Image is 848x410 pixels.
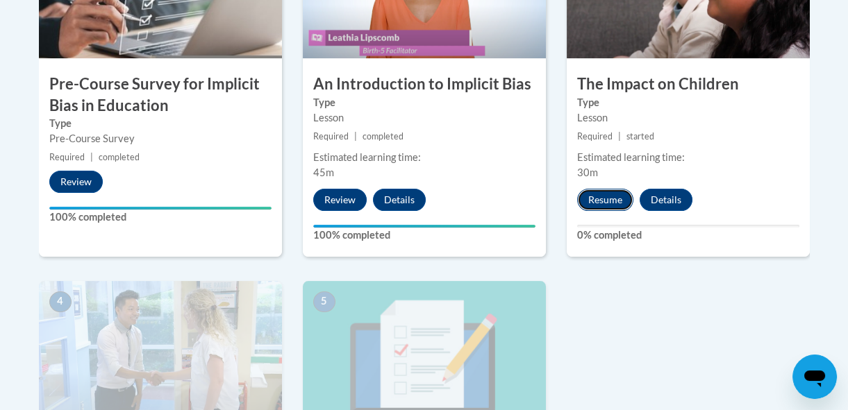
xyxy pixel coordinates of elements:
[313,110,535,126] div: Lesson
[577,150,799,165] div: Estimated learning time:
[626,131,654,142] span: started
[373,189,426,211] button: Details
[313,291,335,312] span: 5
[303,74,546,95] h3: An Introduction to Implicit Bias
[577,131,613,142] span: Required
[640,189,692,211] button: Details
[313,166,334,178] span: 45m
[567,74,810,95] h3: The Impact on Children
[49,171,103,193] button: Review
[618,131,621,142] span: |
[313,225,535,228] div: Your progress
[90,152,93,162] span: |
[313,95,535,110] label: Type
[313,189,367,211] button: Review
[49,116,272,131] label: Type
[49,291,72,312] span: 4
[577,166,598,178] span: 30m
[313,228,535,243] label: 100% completed
[577,95,799,110] label: Type
[313,150,535,165] div: Estimated learning time:
[49,207,272,210] div: Your progress
[313,131,349,142] span: Required
[99,152,140,162] span: completed
[577,189,633,211] button: Resume
[49,131,272,146] div: Pre-Course Survey
[792,355,837,399] iframe: Button to launch messaging window
[49,152,85,162] span: Required
[49,210,272,225] label: 100% completed
[39,74,282,117] h3: Pre-Course Survey for Implicit Bias in Education
[577,228,799,243] label: 0% completed
[354,131,357,142] span: |
[363,131,404,142] span: completed
[577,110,799,126] div: Lesson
